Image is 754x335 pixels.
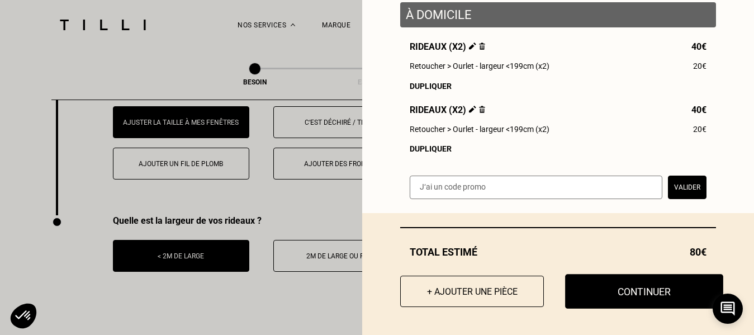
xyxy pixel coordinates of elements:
p: À domicile [406,8,710,22]
img: Supprimer [479,106,485,113]
span: Rideaux (x2) [410,105,485,115]
button: + Ajouter une pièce [400,276,544,307]
button: Valider [668,176,706,199]
span: 20€ [693,62,706,70]
button: Continuer [565,274,723,309]
span: Rideaux (x2) [410,41,485,52]
img: Éditer [469,43,476,50]
span: 20€ [693,125,706,134]
span: 40€ [691,105,706,115]
img: Éditer [469,106,476,113]
div: Dupliquer [410,144,706,153]
span: Retoucher > Ourlet - largeur <199cm (x2) [410,125,549,134]
span: 80€ [690,246,706,258]
div: Total estimé [400,246,716,258]
div: Dupliquer [410,82,706,91]
input: J‘ai un code promo [410,176,662,199]
span: Retoucher > Ourlet - largeur <199cm (x2) [410,62,549,70]
img: Supprimer [479,43,485,50]
span: 40€ [691,41,706,52]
